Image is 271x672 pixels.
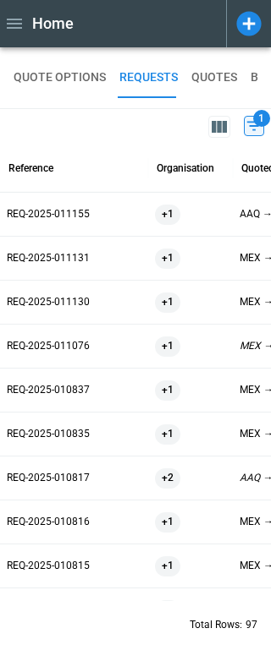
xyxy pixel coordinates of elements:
p: REQ-2025-011155 [7,207,90,221]
span: +1 [155,193,180,236]
p: REQ-2025-011130 [7,295,90,309]
h1: Home [32,14,74,34]
p: 97 [246,618,257,632]
span: +1 [155,544,180,587]
span: +1 [155,281,180,324]
p: REQ-2025-011076 [7,339,90,353]
p: REQ-2025-010837 [7,383,90,397]
p: REQ-2025-010835 [7,427,90,441]
button: QUOTES [191,57,237,98]
div: Organisation [157,162,214,174]
div: Reference [8,162,53,174]
span: +1 [155,325,180,368]
span: 1 [253,110,270,127]
span: +2 [155,456,180,500]
p: REQ-2025-011131 [7,251,90,265]
p: REQ-2025-010816 [7,515,90,529]
span: +1 [155,369,180,412]
span: +1 [155,500,180,544]
span: +1 [155,237,180,280]
p: REQ-2025-010815 [7,559,90,573]
button: QUOTE OPTIONS [14,57,106,98]
p: REQ-2025-010817 [7,471,90,485]
span: +1 [155,412,180,456]
p: Total Rows: [190,618,242,632]
button: REQUESTS [119,57,178,98]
